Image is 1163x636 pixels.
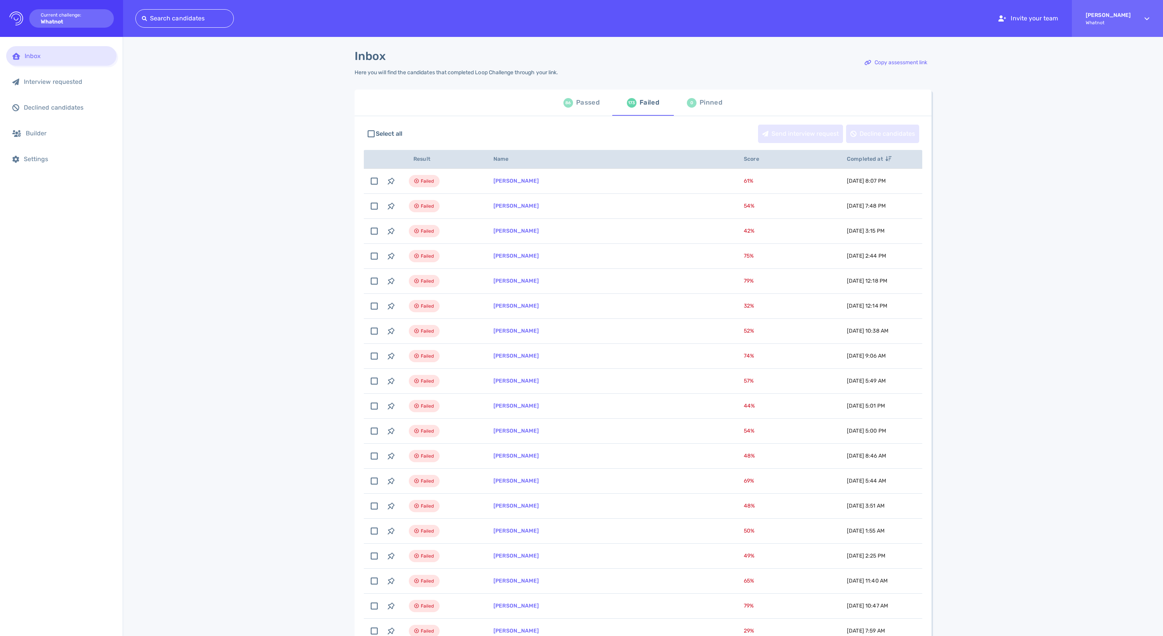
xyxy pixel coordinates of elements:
button: Send interview request [758,125,843,143]
span: [DATE] 1:55 AM [847,528,885,534]
span: [DATE] 11:40 AM [847,578,888,584]
div: Inbox [25,52,110,60]
a: [PERSON_NAME] [493,253,539,259]
a: [PERSON_NAME] [493,503,539,509]
div: Pinned [700,97,722,108]
a: [PERSON_NAME] [493,453,539,459]
span: [DATE] 12:14 PM [847,303,887,309]
span: [DATE] 2:44 PM [847,253,886,259]
span: 69 % [744,478,754,484]
a: [PERSON_NAME] [493,328,539,334]
span: 65 % [744,578,754,584]
div: Failed [640,97,659,108]
span: [DATE] 5:44 AM [847,478,886,484]
span: Failed [421,326,434,336]
span: 42 % [744,228,755,234]
a: [PERSON_NAME] [493,403,539,409]
span: [DATE] 3:15 PM [847,228,885,234]
span: Failed [421,451,434,461]
a: [PERSON_NAME] [493,603,539,609]
a: [PERSON_NAME] [493,278,539,284]
span: 79 % [744,278,754,284]
span: [DATE] 9:06 AM [847,353,886,359]
div: 86 [563,98,573,108]
span: Failed [421,376,434,386]
div: Copy assessment link [861,54,931,72]
span: Failed [421,176,434,186]
span: Select all [376,129,403,138]
span: Failed [421,401,434,411]
span: Failed [421,251,434,261]
span: [DATE] 7:59 AM [847,628,885,634]
a: [PERSON_NAME] [493,203,539,209]
span: [DATE] 8:46 AM [847,453,886,459]
span: Failed [421,626,434,636]
span: 54 % [744,428,755,434]
span: Failed [421,426,434,436]
span: [DATE] 2:25 PM [847,553,885,559]
h1: Inbox [355,49,386,63]
a: [PERSON_NAME] [493,178,539,184]
a: [PERSON_NAME] [493,528,539,534]
span: [DATE] 7:48 PM [847,203,886,209]
span: 79 % [744,603,754,609]
span: Failed [421,276,434,286]
span: Failed [421,301,434,311]
a: [PERSON_NAME] [493,353,539,359]
span: Failed [421,201,434,211]
span: Score [744,156,768,162]
div: 0 [687,98,696,108]
span: Failed [421,576,434,586]
span: 48 % [744,453,755,459]
a: [PERSON_NAME] [493,478,539,484]
span: 29 % [744,628,754,634]
a: [PERSON_NAME] [493,428,539,434]
div: 173 [627,98,636,108]
span: [DATE] 5:49 AM [847,378,886,384]
span: [DATE] 10:38 AM [847,328,888,334]
button: Copy assessment link [860,53,931,72]
span: 74 % [744,353,754,359]
span: Failed [421,351,434,361]
th: Result [400,150,484,169]
div: Send interview request [758,125,843,143]
div: Declined candidates [24,104,110,111]
div: Settings [24,155,110,163]
span: [DATE] 5:01 PM [847,403,885,409]
span: Failed [421,551,434,561]
div: Passed [576,97,600,108]
span: 57 % [744,378,754,384]
span: Failed [421,526,434,536]
span: [DATE] 10:47 AM [847,603,888,609]
span: [DATE] 8:07 PM [847,178,886,184]
a: [PERSON_NAME] [493,378,539,384]
a: [PERSON_NAME] [493,628,539,634]
span: 44 % [744,403,755,409]
span: Failed [421,501,434,511]
span: 54 % [744,203,755,209]
span: Name [493,156,517,162]
strong: [PERSON_NAME] [1086,12,1131,18]
span: [DATE] 12:18 PM [847,278,887,284]
a: [PERSON_NAME] [493,228,539,234]
div: Interview requested [24,78,110,85]
a: [PERSON_NAME] [493,303,539,309]
span: Failed [421,601,434,611]
span: 61 % [744,178,753,184]
span: 52 % [744,328,754,334]
span: [DATE] 5:00 PM [847,428,886,434]
span: 32 % [744,303,754,309]
span: 48 % [744,503,755,509]
span: Whatnot [1086,20,1131,25]
div: Here you will find the candidates that completed Loop Challenge through your link. [355,69,558,76]
span: Failed [421,476,434,486]
a: [PERSON_NAME] [493,578,539,584]
div: Decline candidates [846,125,919,143]
span: 75 % [744,253,754,259]
div: Builder [26,130,110,137]
span: Failed [421,226,434,236]
span: 50 % [744,528,755,534]
span: [DATE] 3:51 AM [847,503,885,509]
span: Completed at [847,156,891,162]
